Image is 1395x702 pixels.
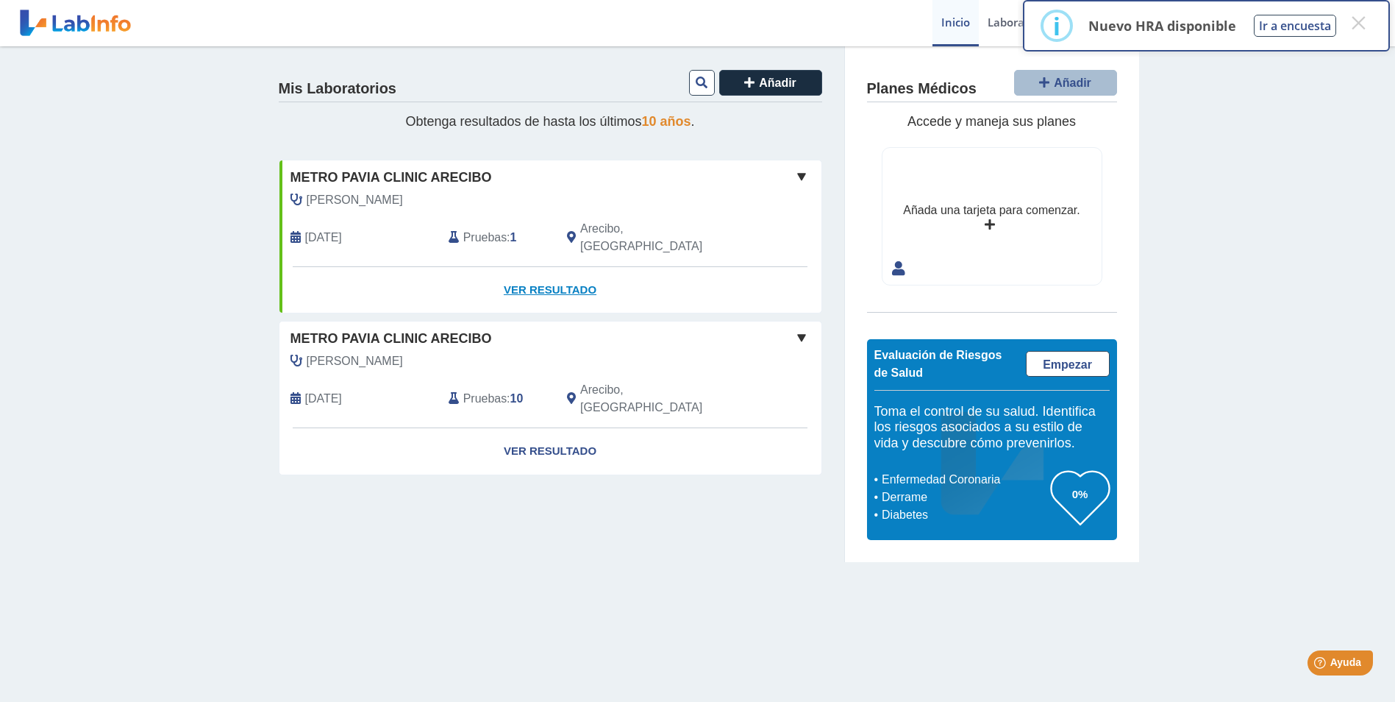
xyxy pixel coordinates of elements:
span: Empezar [1043,358,1092,371]
div: Añada una tarjeta para comenzar. [903,202,1080,219]
span: Pruebas [463,229,507,247]
span: Arecibo, PR [580,220,743,255]
a: Ver Resultado [279,267,821,313]
div: : [438,381,556,416]
li: Enfermedad Coronaria [878,471,1051,489]
h5: Toma el control de su salud. Identifica los riesgos asociados a su estilo de vida y descubre cómo... [874,404,1110,452]
span: Añadir [1054,77,1091,89]
button: Añadir [1014,70,1117,96]
h4: Mis Laboratorios [279,80,396,98]
div: : [438,220,556,255]
a: Ver Resultado [279,428,821,475]
b: 1 [510,231,517,244]
div: i [1053,13,1060,39]
button: Añadir [719,70,822,96]
span: Maldonado Adames, Ferdy [307,191,403,209]
span: Metro Pavia Clinic Arecibo [290,168,492,188]
span: Evaluación de Riesgos de Salud [874,349,1002,379]
span: 2025-05-08 [305,390,342,408]
li: Derrame [878,489,1051,506]
span: Obtenga resultados de hasta los últimos . [405,114,694,129]
span: Maldonado Adames, Ferdy [307,352,403,370]
span: Pruebas [463,390,507,408]
span: 10 años [642,114,691,129]
h3: 0% [1051,485,1110,503]
iframe: Help widget launcher [1264,645,1379,686]
span: Añadir [759,77,796,89]
button: Close this dialog [1345,10,1371,36]
li: Diabetes [878,506,1051,524]
span: 2025-09-16 [305,229,342,247]
p: Nuevo HRA disponible [1088,17,1236,35]
b: 10 [510,392,524,405]
span: Metro Pavia Clinic Arecibo [290,329,492,349]
a: Empezar [1026,351,1110,377]
span: Accede y maneja sus planes [907,114,1076,129]
span: Arecibo, PR [580,381,743,416]
button: Ir a encuesta [1254,15,1336,37]
h4: Planes Médicos [867,80,977,98]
